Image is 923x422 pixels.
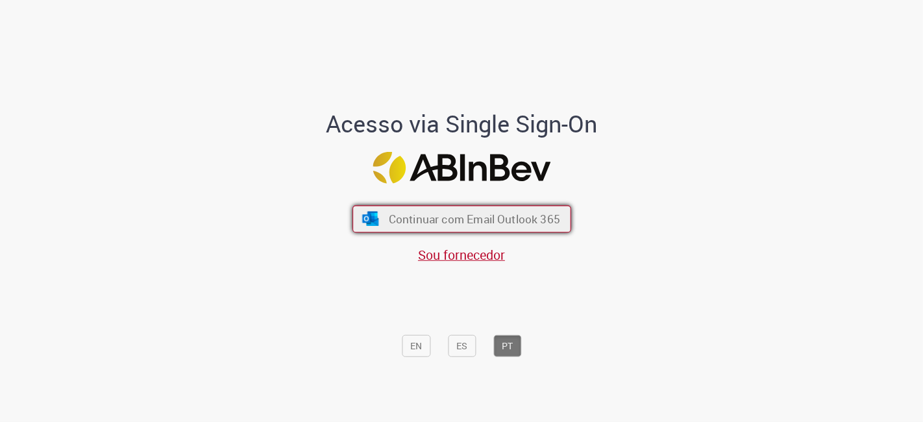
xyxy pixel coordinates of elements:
button: EN [402,335,430,357]
img: ícone Azure/Microsoft 360 [361,212,380,226]
a: Sou fornecedor [418,246,505,264]
button: ES [448,335,476,357]
button: PT [493,335,521,357]
h1: Acesso via Single Sign-On [282,110,642,136]
img: Logo ABInBev [373,152,550,184]
button: ícone Azure/Microsoft 360 Continuar com Email Outlook 365 [352,206,571,233]
span: Continuar com Email Outlook 365 [388,212,560,227]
